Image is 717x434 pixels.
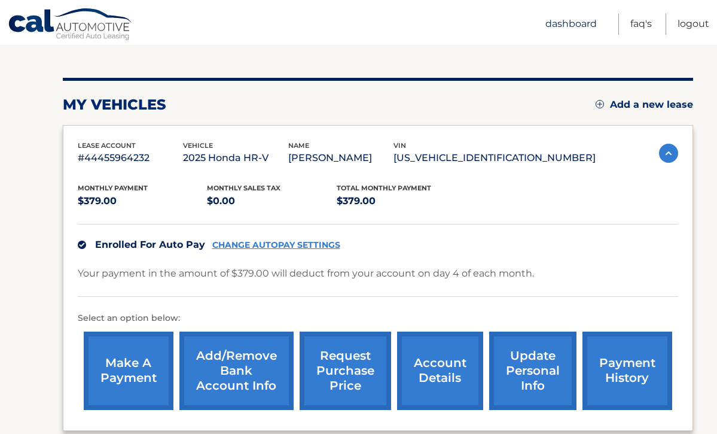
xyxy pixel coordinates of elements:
[179,332,294,410] a: Add/Remove bank account info
[78,150,183,166] p: #44455964232
[659,144,678,163] img: accordion-active.svg
[78,193,208,210] p: $379.00
[183,141,213,150] span: vehicle
[393,150,596,166] p: [US_VEHICLE_IDENTIFICATION_NUMBER]
[183,150,288,166] p: 2025 Honda HR-V
[78,311,678,326] p: Select an option below:
[596,100,604,108] img: add.svg
[288,141,309,150] span: name
[300,332,391,410] a: request purchase price
[678,14,709,35] a: Logout
[630,14,652,35] a: FAQ's
[582,332,672,410] a: payment history
[337,193,466,210] p: $379.00
[78,184,148,192] span: Monthly Payment
[397,332,483,410] a: account details
[596,99,693,111] a: Add a new lease
[8,8,133,43] a: Cal Automotive
[545,14,597,35] a: Dashboard
[393,141,406,150] span: vin
[207,193,337,210] p: $0.00
[212,240,340,250] a: CHANGE AUTOPAY SETTINGS
[78,241,86,249] img: check.svg
[84,332,173,410] a: make a payment
[95,239,205,250] span: Enrolled For Auto Pay
[489,332,576,410] a: update personal info
[337,184,431,192] span: Total Monthly Payment
[78,265,534,282] p: Your payment in the amount of $379.00 will deduct from your account on day 4 of each month.
[63,96,166,114] h2: my vehicles
[207,184,280,192] span: Monthly sales Tax
[78,141,136,150] span: lease account
[288,150,393,166] p: [PERSON_NAME]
